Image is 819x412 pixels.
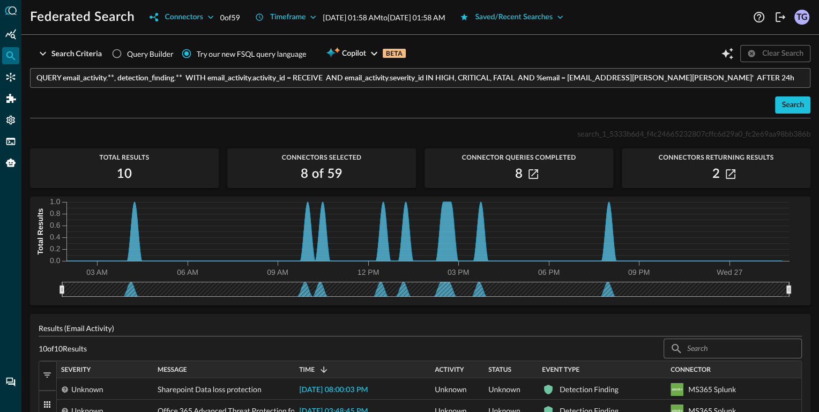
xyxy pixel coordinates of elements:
[342,47,366,61] span: Copilot
[750,9,768,26] button: Help
[2,154,19,171] div: Query Agent
[515,166,523,183] h2: 8
[542,366,579,373] span: Event Type
[671,383,683,396] svg: Splunk
[577,129,810,138] span: search_1_5333b6d4_f4c24665232807cffc6d29a0_fc2e69aa98bb386b
[2,69,19,86] div: Connectors
[30,45,108,62] button: Search Criteria
[61,366,91,373] span: Severity
[50,233,61,241] tspan: 0.4
[267,268,288,276] tspan: 09 AM
[50,197,61,206] tspan: 1.0
[299,386,368,394] span: [DATE] 08:00:03 PM
[177,268,198,276] tspan: 06 AM
[2,26,19,43] div: Summary Insights
[781,99,804,112] div: Search
[448,268,469,276] tspan: 03 PM
[453,9,570,26] button: Saved/Recent Searches
[158,366,187,373] span: Message
[319,45,412,62] button: CopilotBETA
[249,9,323,26] button: Timeframe
[622,154,810,161] span: Connectors Returning Results
[719,45,736,62] button: Open Query Copilot
[435,366,464,373] span: Activity
[299,366,315,373] span: Time
[2,373,19,391] div: Chat
[51,47,102,61] div: Search Criteria
[30,9,135,26] h1: Federated Search
[435,379,466,400] span: Unknown
[687,339,777,358] input: Search
[538,268,560,276] tspan: 06 PM
[143,9,220,26] button: Connectors
[50,221,61,229] tspan: 0.6
[560,379,619,400] div: Detection Finding
[30,154,219,161] span: Total Results
[358,268,379,276] tspan: 12 PM
[2,133,19,150] div: FSQL
[425,154,613,161] span: Connector Queries Completed
[475,11,553,24] div: Saved/Recent Searches
[50,244,61,253] tspan: 0.2
[628,268,650,276] tspan: 09 PM
[165,11,203,24] div: Connectors
[717,268,742,276] tspan: Wed 27
[688,379,736,400] div: MS365 Splunk
[36,208,44,254] tspan: Total Results
[2,47,19,64] div: Federated Search
[772,9,789,26] button: Logout
[86,268,108,276] tspan: 03 AM
[671,366,711,373] span: Connector
[158,379,262,400] span: Sharepoint Data loss protection
[127,48,174,59] span: Query Builder
[50,256,61,265] tspan: 0.0
[2,111,19,129] div: Settings
[775,96,810,114] button: Search
[71,379,103,400] div: Unknown
[323,12,445,23] p: [DATE] 01:58 AM to [DATE] 01:58 AM
[39,343,87,354] p: 10 of 10 Results
[36,68,810,88] input: FSQL
[488,379,520,400] span: Unknown
[488,366,511,373] span: Status
[794,10,809,25] div: TG
[220,12,240,23] p: 0 of 59
[227,154,416,161] span: Connectors Selected
[383,49,406,58] p: BETA
[117,166,132,183] h2: 10
[39,323,802,334] p: Results (Email Activity)
[3,90,20,107] div: Addons
[270,11,306,24] div: Timeframe
[301,166,343,183] h2: 8 of 59
[50,209,61,218] tspan: 0.8
[197,48,307,59] div: Try our new FSQL query language
[712,166,720,183] h2: 2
